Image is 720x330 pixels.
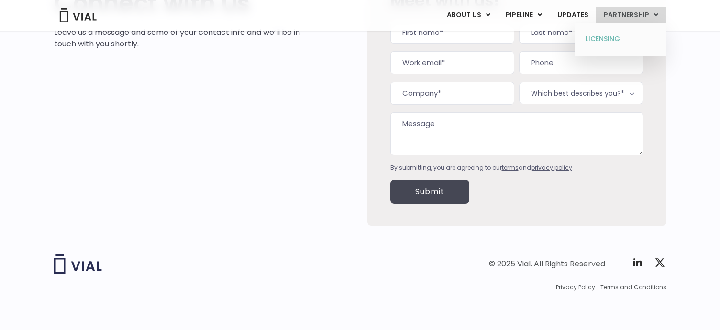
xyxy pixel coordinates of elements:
[390,164,643,172] div: By submitting, you are agreeing to our and
[390,180,469,204] input: Submit
[519,82,643,104] span: Which best describes you?*
[439,7,498,23] a: ABOUT USMenu Toggle
[600,283,666,292] a: Terms and Conditions
[390,51,514,74] input: Work email*
[489,259,605,269] div: © 2025 Vial. All Rights Reserved
[556,283,595,292] a: Privacy Policy
[390,21,514,44] input: First name*
[54,27,300,50] p: Leave us a message and some of your contact info and we’ll be in touch with you shortly.
[54,254,102,274] img: Vial logo wih "Vial" spelled out
[596,7,666,23] a: PARTNERSHIPMenu Toggle
[531,164,572,172] a: privacy policy
[550,7,596,23] a: UPDATES
[59,8,97,22] img: Vial Logo
[519,51,643,74] input: Phone
[502,164,519,172] a: terms
[519,21,643,44] input: Last name*
[390,82,514,105] input: Company*
[498,7,549,23] a: PIPELINEMenu Toggle
[578,32,662,47] a: LICENSING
